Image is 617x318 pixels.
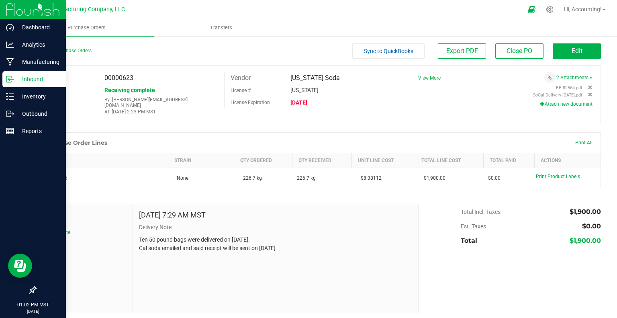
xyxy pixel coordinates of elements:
p: 01:02 PM MST [4,301,62,308]
span: View file [533,92,582,98]
span: [US_STATE] Soda [290,74,340,82]
inline-svg: Analytics [6,41,14,49]
span: Total [461,237,477,244]
span: Sync to QuickBooks [364,48,413,54]
span: Transfers [199,24,243,31]
span: 226.7 kg [297,174,316,182]
span: $1,900.00 [570,237,601,244]
label: Vendor [231,72,251,84]
span: Hi, Accounting! [564,6,602,12]
div: Manage settings [545,6,555,13]
span: Total Incl. Taxes [461,209,501,215]
span: Purchase Orders [57,24,116,31]
span: Export PDF [446,47,478,55]
h4: [DATE] 7:29 AM MST [139,211,206,219]
button: Edit [553,43,601,59]
a: Transfers [154,19,288,36]
span: Remove attachment [588,85,592,90]
a: View More [418,75,441,81]
p: Delivery Note [139,223,412,232]
label: License Expiration [231,99,270,106]
label: License # [231,84,251,96]
span: Print Product Labels [536,174,580,179]
button: Export PDF [438,43,486,59]
span: $0.00 [582,222,601,230]
span: [US_STATE] [290,87,319,93]
p: Manufacturing [14,57,62,67]
span: Print All [575,140,592,146]
th: Total Line Cost [415,153,483,168]
th: Strain [168,153,234,168]
button: Sync to QuickBooks [352,43,425,59]
button: Attach new document [540,101,592,108]
span: [DATE] [290,99,307,106]
span: None [173,175,188,181]
p: Dashboard [14,23,62,32]
p: Analytics [14,40,62,49]
th: Qty Received [292,153,352,168]
span: $1,900.00 [570,208,601,215]
p: [DATE] [4,308,62,314]
th: Unit Line Cost [352,153,415,168]
span: 226.7 kg [239,175,262,181]
span: 00000623 [104,74,133,82]
inline-svg: Reports [6,127,14,135]
inline-svg: Outbound [6,110,14,118]
span: Open Ecommerce Menu [523,2,541,17]
span: Attach a document [544,72,555,83]
p: At: [DATE] 2:23 PM MST [104,109,218,115]
span: Remove attachment [588,92,592,98]
p: Ten 50 pound bags were delivered on [DATE]. Cal soda emailed and said receipt will be sent on [DATE] [139,236,412,252]
span: View file [556,85,582,90]
span: Notes [42,211,127,221]
p: Inventory [14,92,62,101]
td: $0.00 [483,168,535,188]
inline-svg: Inbound [6,75,14,83]
th: Item [36,153,168,168]
div: Malic Acid [41,174,163,182]
p: Outbound [14,109,62,119]
inline-svg: Dashboard [6,23,14,31]
span: Edit [572,47,582,55]
span: Receiving complete [104,87,155,93]
h1: Purchase Order Lines [44,140,107,146]
th: Qty Ordered [234,153,292,168]
p: Reports [14,126,62,136]
a: Purchase Orders [19,19,154,36]
span: Close PO [507,47,532,55]
inline-svg: Manufacturing [6,58,14,66]
p: Inbound [14,74,62,84]
button: Close PO [495,43,543,59]
span: $8.38112 [357,175,382,181]
p: By: [PERSON_NAME][EMAIL_ADDRESS][DOMAIN_NAME] [104,97,218,108]
inline-svg: Inventory [6,92,14,101]
iframe: Resource center [8,254,32,278]
span: Est. Taxes [461,223,486,230]
span: $1,900.00 [420,175,445,181]
a: 2 Attachments [556,75,592,80]
th: Actions [535,153,601,168]
th: Total Paid [483,153,535,168]
span: BB Manufacturing Company, LLC [39,6,125,13]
